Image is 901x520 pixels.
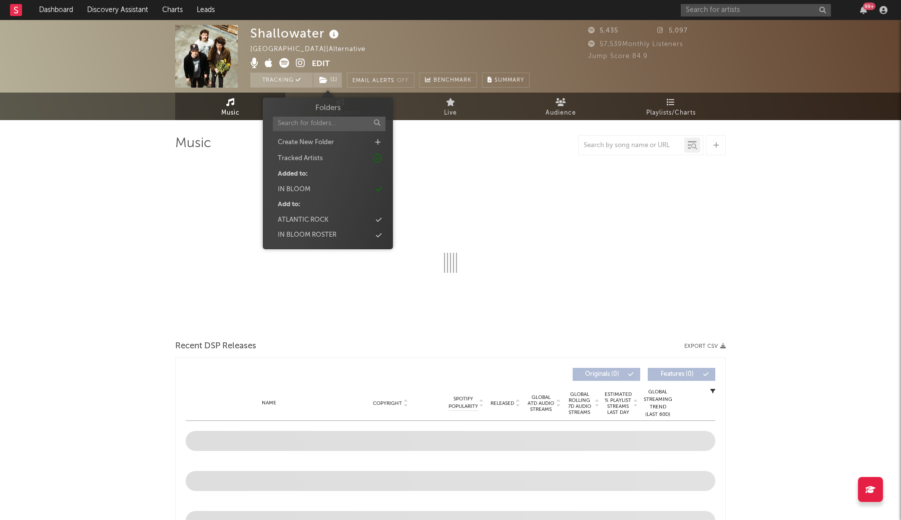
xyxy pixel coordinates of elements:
button: Summary [482,73,530,88]
button: Export CSV [684,343,726,349]
a: Benchmark [419,73,477,88]
button: Edit [312,58,330,71]
span: 5,097 [657,28,688,34]
button: Features(0) [648,368,715,381]
button: Tracking [250,73,313,88]
div: Name [206,399,333,407]
div: Added to: [278,169,308,179]
div: Shallowater [250,25,341,42]
button: 99+ [860,6,867,14]
span: Global ATD Audio Streams [527,394,555,412]
span: Released [491,400,514,406]
span: Benchmark [433,75,472,87]
input: Search by song name or URL [579,142,684,150]
div: IN BLOOM [278,185,310,195]
span: Estimated % Playlist Streams Last Day [604,391,632,415]
span: Recent DSP Releases [175,340,256,352]
span: Music [221,107,240,119]
input: Search for artists [681,4,831,17]
div: IN BLOOM ROSTER [278,230,336,240]
div: Create New Folder [278,138,334,148]
span: Global Rolling 7D Audio Streams [566,391,593,415]
div: Tracked Artists [278,154,323,164]
em: Off [397,78,409,84]
h3: Folders [315,103,340,114]
span: Copyright [373,400,402,406]
span: 57,539 Monthly Listeners [588,41,683,48]
div: Add to: [278,200,300,210]
div: 99 + [863,3,875,10]
div: ATLANTIC ROCK [278,215,328,225]
button: Email AlertsOff [347,73,414,88]
span: Jump Score: 84.9 [588,53,648,60]
span: Features ( 0 ) [654,371,700,377]
a: Audience [506,93,616,120]
span: ( 1 ) [313,73,342,88]
span: Originals ( 0 ) [579,371,625,377]
div: Global Streaming Trend (Last 60D) [643,388,673,418]
span: Playlists/Charts [646,107,696,119]
div: [GEOGRAPHIC_DATA] | Alternative [250,44,377,56]
button: (1) [313,73,342,88]
span: Summary [495,78,524,83]
span: Audience [546,107,576,119]
input: Search for folders... [273,117,385,131]
a: Live [395,93,506,120]
a: Engagement [285,93,395,120]
a: Music [175,93,285,120]
span: 5,435 [588,28,618,34]
button: Originals(0) [573,368,640,381]
a: Playlists/Charts [616,93,726,120]
span: Live [444,107,457,119]
span: Spotify Popularity [448,395,478,410]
